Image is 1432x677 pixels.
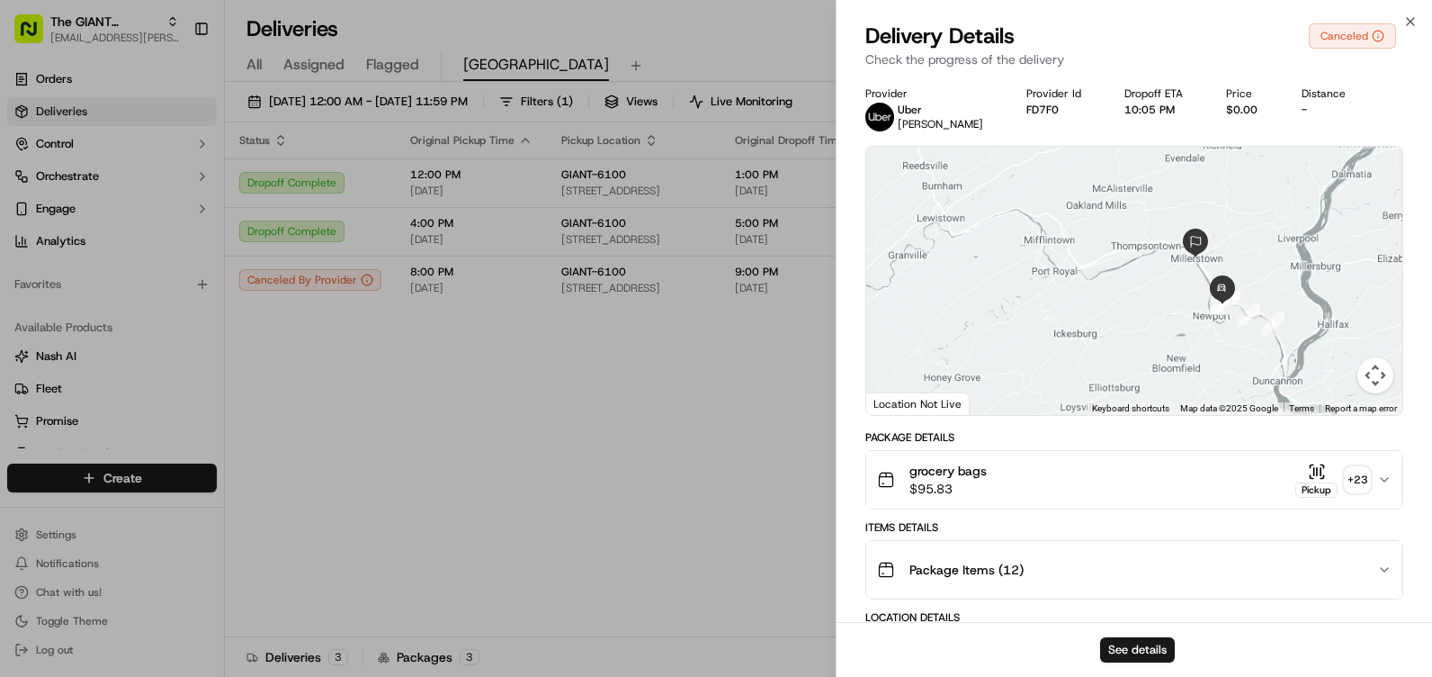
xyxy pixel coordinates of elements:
[865,103,894,131] img: profile_uber_ahold_partner.png
[1226,103,1272,117] div: $0.00
[866,393,970,415] div: Location Not Live
[18,172,50,204] img: 1736555255976-a54dd68f-1ca7-489b-9aae-adbdc363a1c4
[1124,103,1197,117] div: 10:05 PM
[1325,403,1397,413] a: Report a map error
[11,254,145,286] a: 📗Knowledge Base
[170,261,289,279] span: API Documentation
[47,116,324,135] input: Got a question? Start typing here...
[1092,402,1169,415] button: Keyboard shortcuts
[898,103,983,117] p: Uber
[1357,357,1393,393] button: Map camera controls
[865,50,1403,68] p: Check the progress of the delivery
[866,451,1402,509] button: grocery bags$95.83Pickup+23
[865,86,998,101] div: Provider
[898,117,983,131] span: [PERSON_NAME]
[61,172,295,190] div: Start new chat
[865,610,1403,625] div: Location Details
[1026,86,1096,101] div: Provider Id
[1295,463,1370,498] button: Pickup+23
[1217,292,1240,315] div: 3
[36,261,138,279] span: Knowledge Base
[1289,403,1314,413] a: Terms (opens in new tab)
[179,305,218,319] span: Pylon
[865,22,1015,50] span: Delivery Details
[306,177,327,199] button: Start new chat
[1295,463,1338,498] button: Pickup
[18,263,32,277] div: 📗
[1237,303,1260,327] div: 2
[18,18,54,54] img: Nash
[1100,637,1175,663] button: See details
[127,304,218,319] a: Powered byPylon
[909,462,987,480] span: grocery bags
[1261,312,1284,336] div: 1
[1226,86,1272,101] div: Price
[909,561,1024,579] span: Package Items ( 12 )
[871,392,930,415] img: Google
[871,392,930,415] a: Open this area in Google Maps (opens a new window)
[152,263,166,277] div: 💻
[145,254,296,286] a: 💻API Documentation
[1180,403,1278,413] span: Map data ©2025 Google
[61,190,228,204] div: We're available if you need us!
[909,480,987,498] span: $95.83
[865,430,1403,445] div: Package Details
[1302,103,1360,117] div: -
[1345,467,1370,492] div: + 23
[866,541,1402,599] button: Package Items (12)
[1026,103,1059,117] button: FD7F0
[1295,483,1338,498] div: Pickup
[1302,86,1360,101] div: Distance
[1124,86,1197,101] div: Dropoff ETA
[18,72,327,101] p: Welcome 👋
[865,520,1403,535] div: Items Details
[1309,23,1396,49] button: Canceled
